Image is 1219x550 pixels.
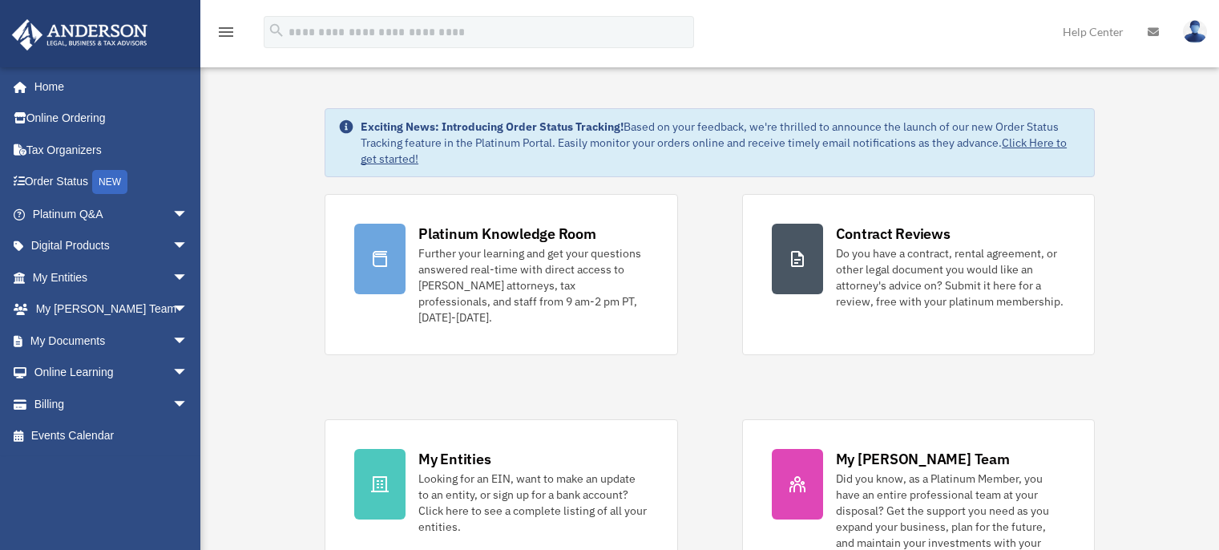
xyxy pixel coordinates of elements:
[268,22,285,39] i: search
[11,293,212,326] a: My [PERSON_NAME] Teamarrow_drop_down
[172,388,204,421] span: arrow_drop_down
[836,224,951,244] div: Contract Reviews
[418,471,648,535] div: Looking for an EIN, want to make an update to an entity, or sign up for a bank account? Click her...
[418,224,596,244] div: Platinum Knowledge Room
[92,170,127,194] div: NEW
[11,166,212,199] a: Order StatusNEW
[11,325,212,357] a: My Documentsarrow_drop_down
[172,198,204,231] span: arrow_drop_down
[172,325,204,358] span: arrow_drop_down
[836,449,1010,469] div: My [PERSON_NAME] Team
[11,388,212,420] a: Billingarrow_drop_down
[172,357,204,390] span: arrow_drop_down
[11,261,212,293] a: My Entitiesarrow_drop_down
[11,230,212,262] a: Digital Productsarrow_drop_down
[11,103,212,135] a: Online Ordering
[11,198,212,230] a: Platinum Q&Aarrow_drop_down
[11,357,212,389] a: Online Learningarrow_drop_down
[11,71,204,103] a: Home
[1183,20,1207,43] img: User Pic
[418,245,648,326] div: Further your learning and get your questions answered real-time with direct access to [PERSON_NAM...
[172,230,204,263] span: arrow_drop_down
[216,28,236,42] a: menu
[172,261,204,294] span: arrow_drop_down
[216,22,236,42] i: menu
[7,19,152,51] img: Anderson Advisors Platinum Portal
[742,194,1095,355] a: Contract Reviews Do you have a contract, rental agreement, or other legal document you would like...
[836,245,1065,309] div: Do you have a contract, rental agreement, or other legal document you would like an attorney's ad...
[361,135,1067,166] a: Click Here to get started!
[325,194,677,355] a: Platinum Knowledge Room Further your learning and get your questions answered real-time with dire...
[11,134,212,166] a: Tax Organizers
[172,293,204,326] span: arrow_drop_down
[361,119,1081,167] div: Based on your feedback, we're thrilled to announce the launch of our new Order Status Tracking fe...
[361,119,624,134] strong: Exciting News: Introducing Order Status Tracking!
[11,420,212,452] a: Events Calendar
[418,449,490,469] div: My Entities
